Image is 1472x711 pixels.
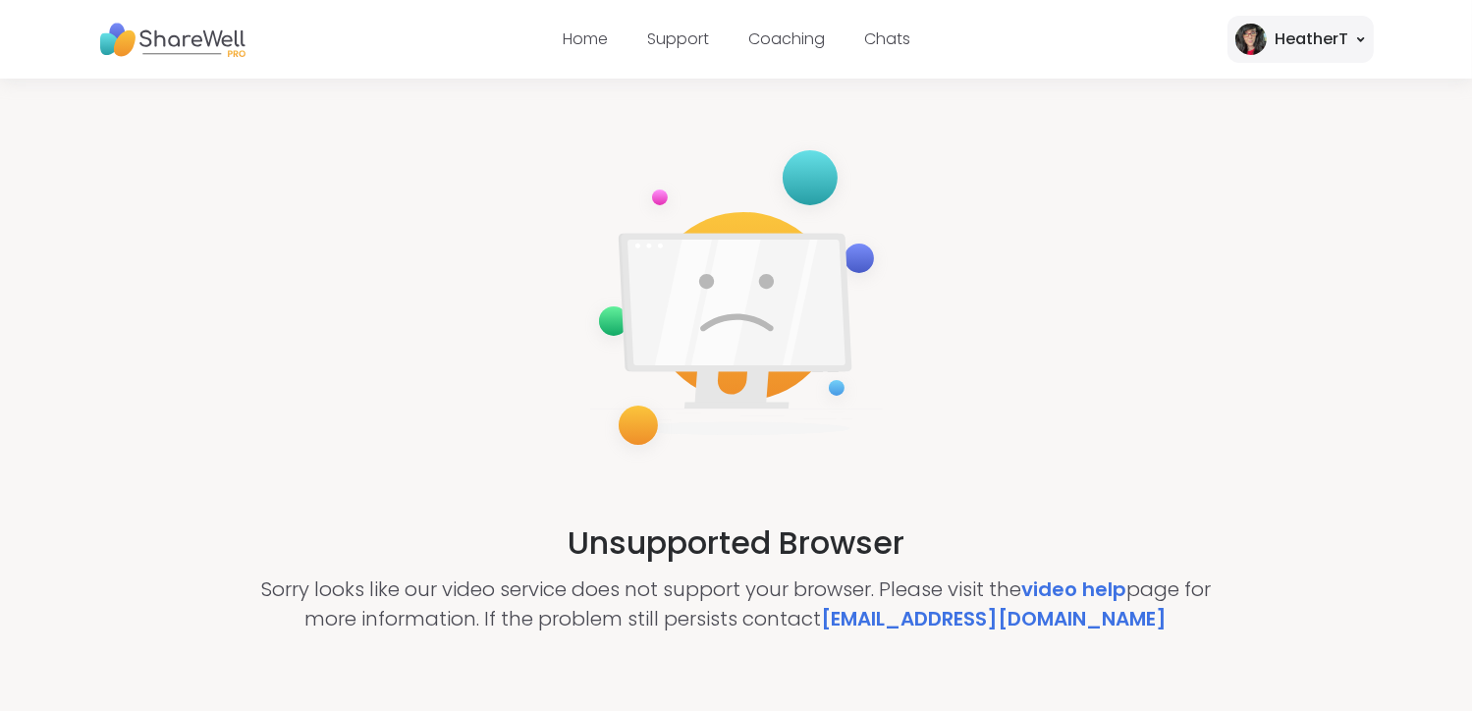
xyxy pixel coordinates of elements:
img: not-supported [583,137,890,465]
a: [EMAIL_ADDRESS][DOMAIN_NAME] [821,605,1167,632]
img: ShareWell Nav Logo [98,13,245,67]
img: HeatherT [1235,24,1267,55]
a: Home [563,27,608,50]
a: Chats [864,27,910,50]
a: video help [1021,575,1126,603]
div: HeatherT [1275,27,1348,51]
h2: Unsupported Browser [568,520,904,567]
a: Support [647,27,709,50]
a: Coaching [748,27,825,50]
p: Sorry looks like our video service does not support your browser. Please visit the page for more ... [245,574,1227,633]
